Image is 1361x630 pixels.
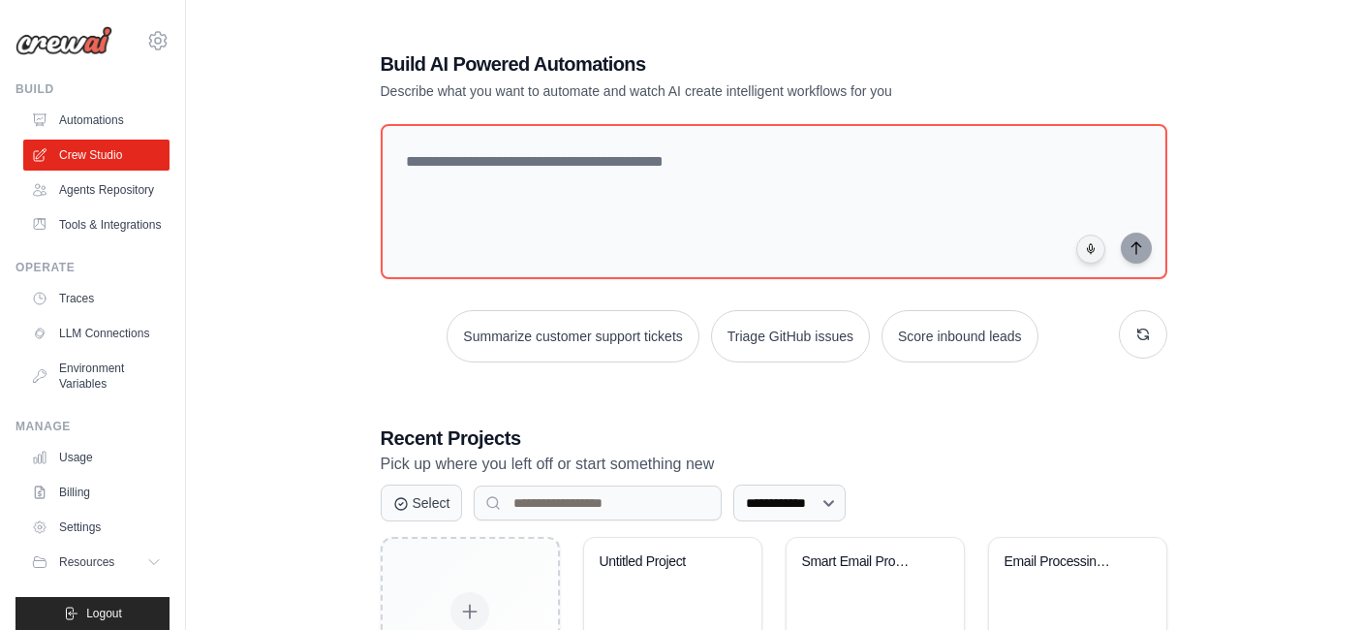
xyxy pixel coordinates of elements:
a: LLM Connections [23,318,170,349]
p: Describe what you want to automate and watch AI create intelligent workflows for you [381,81,1032,101]
a: Crew Studio [23,140,170,171]
div: Email Processing & Auto-Reply System (Test Mode) [1005,553,1122,571]
button: Logout [15,597,170,630]
button: Get new suggestions [1119,310,1167,359]
p: Pick up where you left off or start something new [381,452,1167,477]
button: Triage GitHub issues [711,310,870,362]
a: Agents Repository [23,174,170,205]
img: Logo [15,26,112,55]
div: Build [15,81,170,97]
button: Click to speak your automation idea [1076,235,1105,264]
a: Settings [23,512,170,543]
button: Resources [23,547,170,578]
button: Select [381,485,463,521]
a: Usage [23,442,170,473]
h3: Recent Projects [381,425,1167,452]
button: Score inbound leads [882,310,1038,362]
a: Tools & Integrations [23,209,170,240]
a: Traces [23,283,170,314]
a: Environment Variables [23,353,170,399]
a: Automations [23,105,170,136]
div: Untitled Project [600,553,717,571]
a: Billing [23,477,170,508]
h1: Build AI Powered Automations [381,50,1032,78]
span: Logout [86,606,122,621]
div: Manage [15,419,170,434]
span: Resources [59,554,114,570]
button: Summarize customer support tickets [447,310,698,362]
div: Operate [15,260,170,275]
div: Smart Email Processing & Team Notification System [802,553,919,571]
